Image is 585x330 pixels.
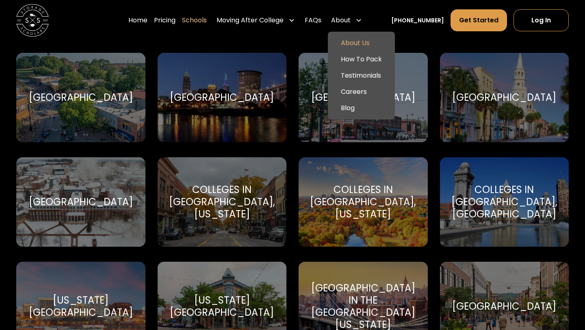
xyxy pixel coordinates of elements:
div: [GEOGRAPHIC_DATA] [452,300,556,313]
a: Home [128,9,147,32]
a: Go to selected school [440,157,569,247]
a: Blog [331,100,392,116]
div: [GEOGRAPHIC_DATA] [29,196,133,208]
a: How To Pack [331,51,392,67]
div: Colleges in [GEOGRAPHIC_DATA], [US_STATE] [308,184,418,220]
div: About [328,9,365,32]
div: Colleges in [GEOGRAPHIC_DATA], [US_STATE] [167,184,277,220]
a: Get Started [451,9,507,31]
nav: About [328,32,395,119]
a: Testimonials [331,67,392,84]
div: Colleges in [GEOGRAPHIC_DATA], [GEOGRAPHIC_DATA] [450,184,559,220]
a: Schools [182,9,207,32]
a: Go to selected school [440,53,569,142]
div: [US_STATE][GEOGRAPHIC_DATA] [26,294,136,319]
a: Go to selected school [299,157,428,247]
a: Log In [513,9,569,31]
a: About Us [331,35,392,51]
a: Go to selected school [16,157,145,247]
div: [GEOGRAPHIC_DATA] [311,91,415,104]
a: [PHONE_NUMBER] [391,16,444,25]
a: Careers [331,84,392,100]
a: Go to selected school [158,53,287,142]
a: FAQs [305,9,321,32]
div: [GEOGRAPHIC_DATA] [29,91,133,104]
a: Go to selected school [16,53,145,142]
div: About [331,15,351,25]
a: Pricing [154,9,175,32]
div: [GEOGRAPHIC_DATA] [170,91,274,104]
div: [US_STATE][GEOGRAPHIC_DATA] [167,294,277,319]
a: Go to selected school [299,53,428,142]
div: Moving After College [213,9,298,32]
div: Moving After College [217,15,284,25]
a: Go to selected school [158,157,287,247]
img: Storage Scholars main logo [16,4,49,37]
div: [GEOGRAPHIC_DATA] [452,91,556,104]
